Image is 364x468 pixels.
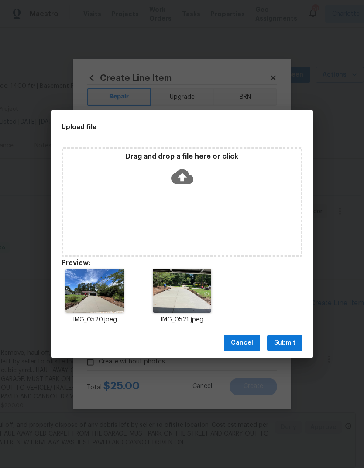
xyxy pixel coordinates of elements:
p: Drag and drop a file here or click [63,152,301,161]
span: Cancel [231,338,253,349]
p: IMG_0521.jpeg [149,315,215,325]
img: Z [153,269,211,313]
button: Submit [267,335,302,351]
span: Submit [274,338,295,349]
button: Cancel [224,335,260,351]
h2: Upload file [62,122,263,132]
img: Z [65,269,124,313]
p: IMG_0520.jpeg [62,315,128,325]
